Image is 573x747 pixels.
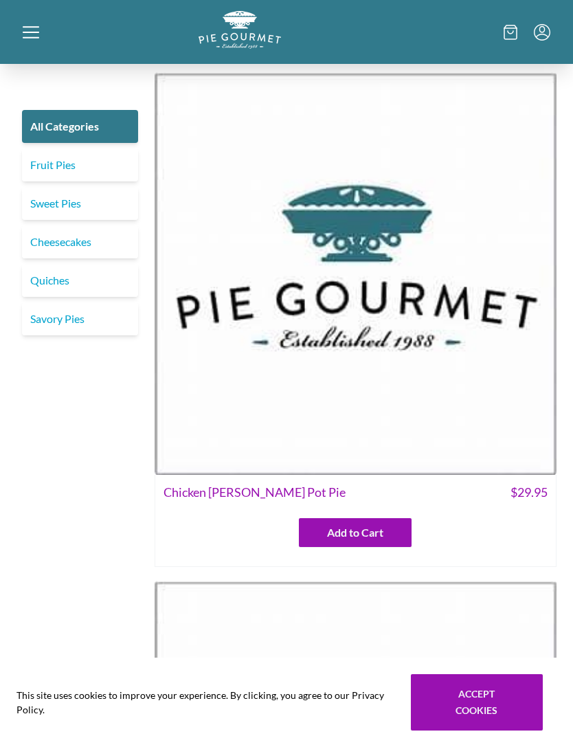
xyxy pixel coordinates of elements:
img: logo [199,11,281,49]
a: All Categories [22,110,138,143]
span: This site uses cookies to improve your experience. By clicking, you agree to our Privacy Policy. [16,688,392,717]
img: Chicken Curry Pot Pie [155,72,557,475]
a: Sweet Pies [22,187,138,220]
span: Add to Cart [327,524,383,541]
button: Accept cookies [411,674,543,731]
a: Logo [199,38,281,51]
a: Savory Pies [22,302,138,335]
button: Add to Cart [299,518,412,547]
a: Fruit Pies [22,148,138,181]
a: Cheesecakes [22,225,138,258]
button: Menu [534,24,550,41]
span: Chicken [PERSON_NAME] Pot Pie [164,483,346,502]
span: $ 29.95 [510,483,548,502]
a: Quiches [22,264,138,297]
